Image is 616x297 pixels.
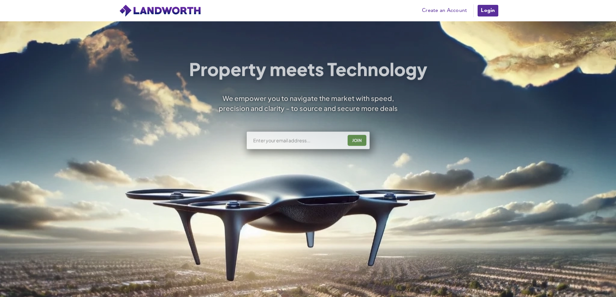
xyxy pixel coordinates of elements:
input: Enter your email address... [253,137,343,143]
div: JOIN [350,135,364,145]
a: Login [477,4,499,17]
button: JOIN [348,135,366,146]
a: Create an Account [419,6,470,16]
div: We empower you to navigate the market with speed, precision and clarity - to source and secure mo... [210,93,406,113]
h1: Property meets Technology [189,60,427,78]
